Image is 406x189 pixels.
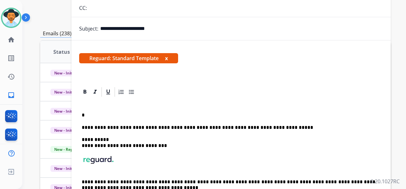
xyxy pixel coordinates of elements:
[7,36,15,44] mat-icon: home
[53,48,70,56] span: Status
[40,30,74,38] p: Emails (238)
[50,146,79,153] span: New - Reply
[50,89,80,95] span: New - Initial
[127,87,136,97] div: Bullet List
[50,127,80,134] span: New - Initial
[165,54,168,62] button: x
[7,91,15,99] mat-icon: inbox
[79,53,178,63] span: Reguard: Standard Template
[103,87,113,97] div: Underline
[7,73,15,80] mat-icon: history
[2,9,20,27] img: avatar
[50,165,80,172] span: New - Initial
[79,4,87,12] p: CC:
[80,87,90,97] div: Bold
[50,70,80,76] span: New - Initial
[79,25,98,32] p: Subject:
[7,54,15,62] mat-icon: list_alt
[117,87,126,97] div: Ordered List
[90,87,100,97] div: Italic
[50,108,80,115] span: New - Initial
[371,178,400,185] p: 0.20.1027RC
